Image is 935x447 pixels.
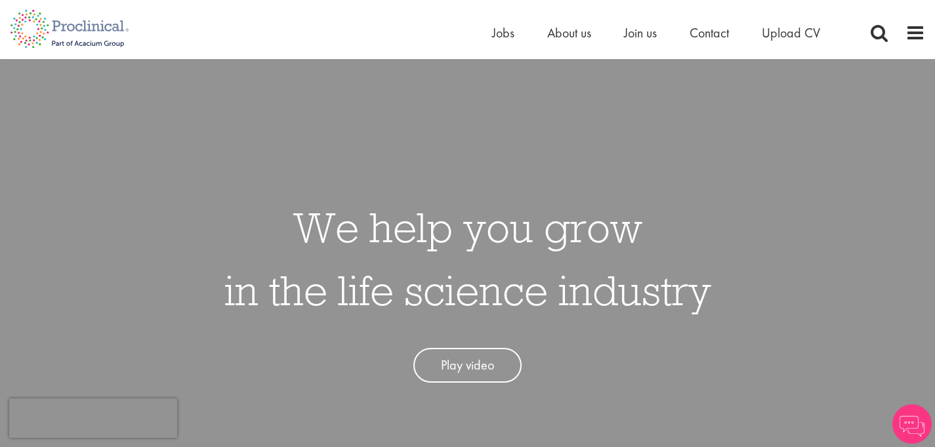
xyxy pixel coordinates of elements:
a: Upload CV [762,24,820,41]
a: Jobs [492,24,514,41]
h1: We help you grow in the life science industry [224,196,711,322]
a: Contact [690,24,729,41]
a: Play video [413,348,522,383]
a: Join us [624,24,657,41]
a: About us [547,24,591,41]
img: Chatbot [892,404,932,444]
